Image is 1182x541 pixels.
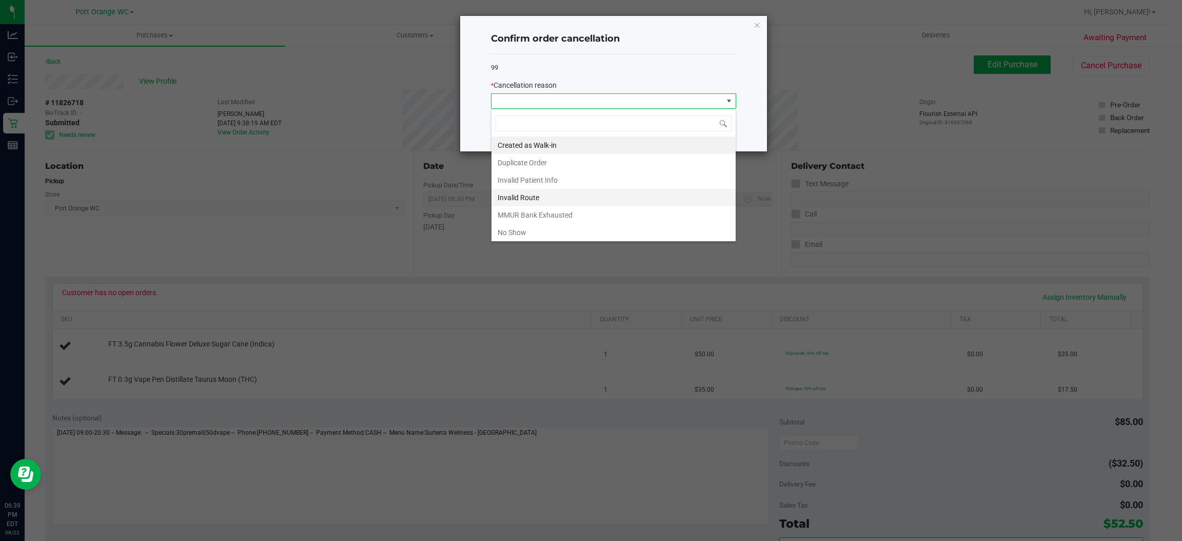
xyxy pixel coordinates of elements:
[491,171,736,189] li: Invalid Patient Info
[754,18,761,31] button: Close
[491,154,736,171] li: Duplicate Order
[491,137,736,154] li: Created as Walk-in
[491,189,736,206] li: Invalid Route
[491,206,736,224] li: MMUR Bank Exhausted
[491,32,736,46] h4: Confirm order cancellation
[491,64,498,71] span: 99
[494,81,557,89] span: Cancellation reason
[491,224,736,241] li: No Show
[10,459,41,490] iframe: Resource center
